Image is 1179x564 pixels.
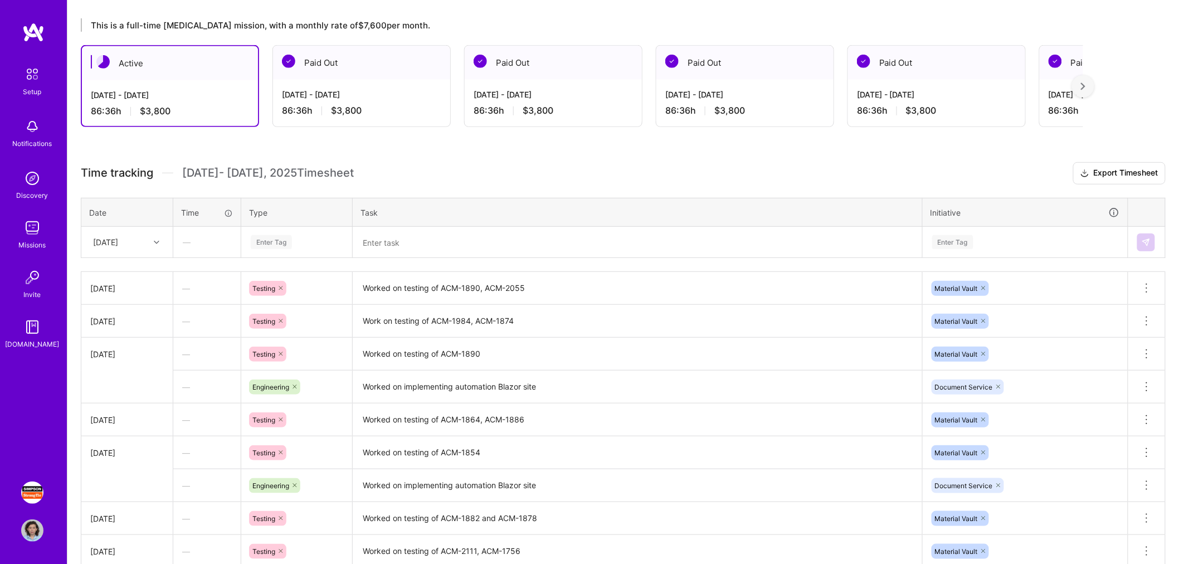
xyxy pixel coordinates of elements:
[6,338,60,350] div: [DOMAIN_NAME]
[935,514,978,523] span: Material Vault
[354,503,921,534] textarea: Worked on testing of ACM-1882 and ACM-1878
[13,138,52,149] div: Notifications
[21,316,43,338] img: guide book
[21,115,43,138] img: bell
[935,416,978,424] span: Material Vault
[21,519,43,542] img: User Avatar
[252,514,275,523] span: Testing
[354,470,921,501] textarea: Worked on implementing automation Blazor site
[935,383,993,391] span: Document Service
[18,519,46,542] a: User Avatar
[173,438,241,468] div: —
[21,62,44,86] img: setup
[173,471,241,500] div: —
[173,372,241,402] div: —
[90,414,164,426] div: [DATE]
[935,547,978,556] span: Material Vault
[21,266,43,289] img: Invite
[252,449,275,457] span: Testing
[90,447,164,459] div: [DATE]
[21,167,43,189] img: discovery
[22,22,45,42] img: logo
[17,189,48,201] div: Discovery
[354,339,921,369] textarea: Worked on testing of ACM-1890
[252,416,275,424] span: Testing
[90,513,164,524] div: [DATE]
[354,273,921,304] textarea: Worked on testing of ACM-1890, ACM-2055
[19,239,46,251] div: Missions
[935,482,993,490] span: Document Service
[90,546,164,557] div: [DATE]
[173,504,241,533] div: —
[18,482,46,504] a: Simpson Strong-Tie: Full-stack engineering team for Platform
[252,383,289,391] span: Engineering
[21,217,43,239] img: teamwork
[24,289,41,300] div: Invite
[935,449,978,457] span: Material Vault
[21,482,43,504] img: Simpson Strong-Tie: Full-stack engineering team for Platform
[173,405,241,435] div: —
[354,306,921,337] textarea: Work on testing of ACM-1984, ACM-1874
[354,372,921,402] textarea: Worked on implementing automation Blazor site
[354,405,921,435] textarea: Worked on testing of ACM-1864, ACM-1886
[252,482,289,490] span: Engineering
[252,547,275,556] span: Testing
[23,86,42,98] div: Setup
[1081,82,1085,90] img: right
[354,437,921,468] textarea: Worked on testing of ACM-1854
